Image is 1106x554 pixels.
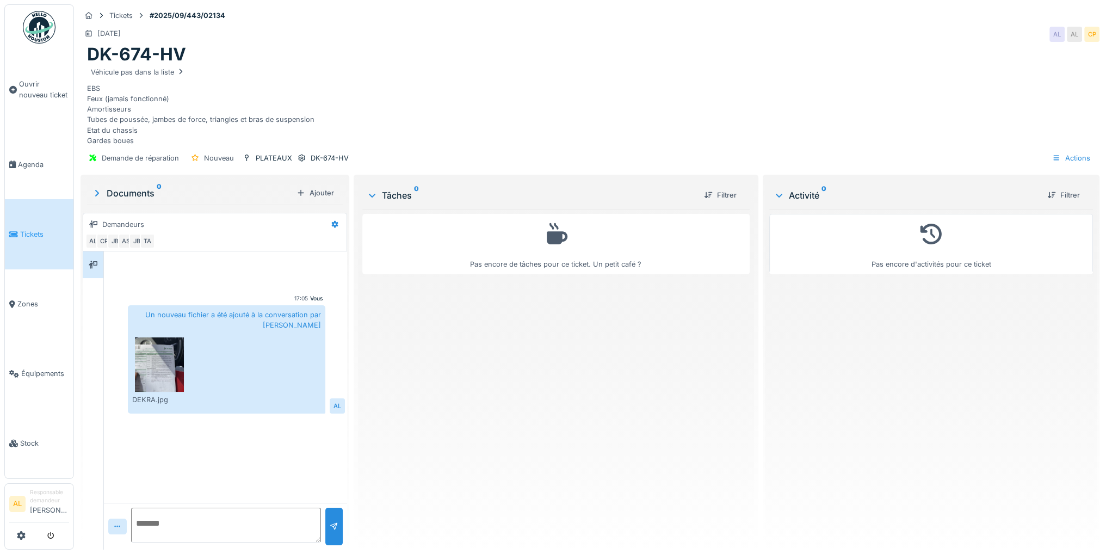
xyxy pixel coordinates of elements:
div: Actions [1047,150,1095,166]
a: Stock [5,409,73,478]
div: AL [1067,27,1082,42]
a: Agenda [5,130,73,199]
sup: 0 [157,187,162,200]
div: Ajouter [292,186,338,200]
div: Un nouveau fichier a été ajouté à la conversation par [PERSON_NAME] [128,305,325,414]
div: Nouveau [204,153,234,163]
div: Demandeurs [102,219,144,230]
div: [DATE] [97,28,121,39]
div: Documents [91,187,292,200]
div: CP [96,233,112,249]
a: Tickets [5,199,73,269]
div: Tickets [109,10,133,21]
div: JB [129,233,144,249]
div: 17:05 [294,294,308,303]
div: CP [1084,27,1099,42]
div: Demande de réparation [102,153,179,163]
li: AL [9,496,26,512]
span: Agenda [18,159,69,170]
div: AL [330,398,345,414]
div: AL [1049,27,1065,42]
div: Filtrer [1043,188,1084,202]
span: Stock [20,438,69,448]
div: EBS Feux (jamais fonctionné) Amortisseurs Tubes de poussée, jambes de force, triangles et bras de... [87,65,1093,146]
h1: DK-674-HV [87,44,186,65]
div: Pas encore de tâches pour ce ticket. Un petit café ? [369,219,743,269]
strong: #2025/09/443/02134 [145,10,230,21]
li: [PERSON_NAME] [30,488,69,520]
a: Équipements [5,339,73,409]
div: JB [107,233,122,249]
div: PLATEAUX [256,153,292,163]
div: AL [85,233,101,249]
div: Pas encore d'activités pour ce ticket [776,219,1086,269]
span: Zones [17,299,69,309]
div: TA [140,233,155,249]
sup: 0 [821,189,826,202]
a: Zones [5,269,73,339]
img: Badge_color-CXgf-gQk.svg [23,11,55,44]
span: Équipements [21,368,69,379]
div: Tâches [367,189,695,202]
div: AS [118,233,133,249]
div: DK-674-HV [311,153,349,163]
img: ugtlaszuvlqm1zjlcbc9i85bqivo [135,337,184,392]
div: Activité [774,189,1039,202]
div: Filtrer [700,188,741,202]
div: DEKRA.jpg [132,395,187,405]
span: Ouvrir nouveau ticket [19,79,69,100]
sup: 0 [414,189,419,202]
div: Véhicule pas dans la liste [91,67,185,77]
a: AL Responsable demandeur[PERSON_NAME] [9,488,69,522]
div: Vous [310,294,323,303]
div: Responsable demandeur [30,488,69,505]
a: Ouvrir nouveau ticket [5,50,73,130]
span: Tickets [20,229,69,239]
